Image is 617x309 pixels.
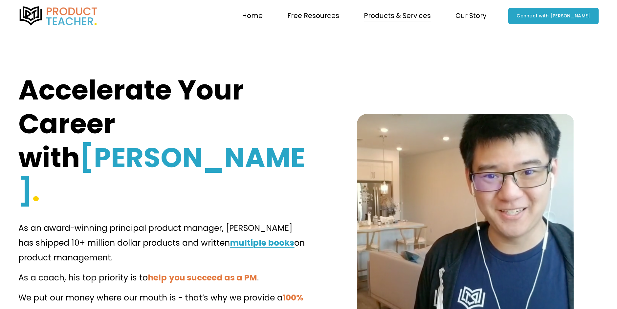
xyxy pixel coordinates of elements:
p: As a coach, his top priority is to [18,270,308,285]
a: Connect with [PERSON_NAME] [508,8,599,24]
a: folder dropdown [287,9,339,23]
a: folder dropdown [364,9,431,23]
span: As an award-winning principal product manager, [PERSON_NAME] has shipped 10+ million dollar produ... [18,222,295,249]
a: Home [242,9,263,23]
span: Free Resources [287,10,339,22]
img: Product Teacher [18,6,99,26]
span: Our Story [455,10,487,22]
span: Products & Services [364,10,431,22]
a: multiple books [230,237,294,249]
span: We put our money where our mouth is - that’s why we provide a [18,292,283,303]
strong: . [32,172,40,210]
strong: [PERSON_NAME] [18,138,305,210]
a: folder dropdown [455,9,487,23]
strong: you succeed as a PM [169,272,257,283]
p: on product management. [18,221,308,265]
strong: Accelerate Your Career with [18,71,250,177]
strong: help [148,272,167,283]
span: . [257,272,259,283]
